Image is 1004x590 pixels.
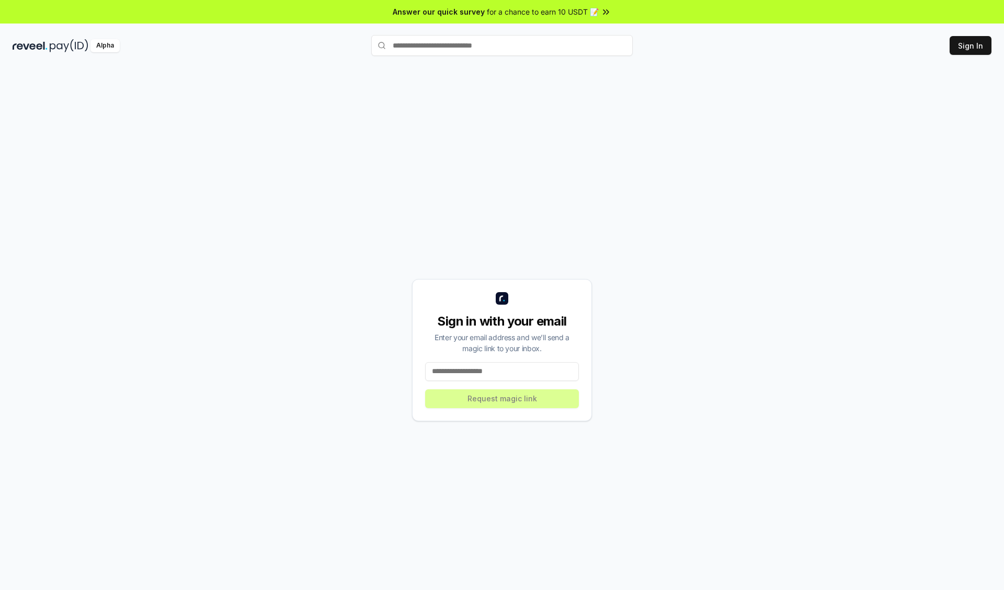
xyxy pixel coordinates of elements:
span: for a chance to earn 10 USDT 📝 [487,6,599,17]
span: Answer our quick survey [393,6,485,17]
div: Alpha [90,39,120,52]
button: Sign In [950,36,991,55]
div: Sign in with your email [425,313,579,330]
img: reveel_dark [13,39,48,52]
img: pay_id [50,39,88,52]
img: logo_small [496,292,508,305]
div: Enter your email address and we’ll send a magic link to your inbox. [425,332,579,354]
